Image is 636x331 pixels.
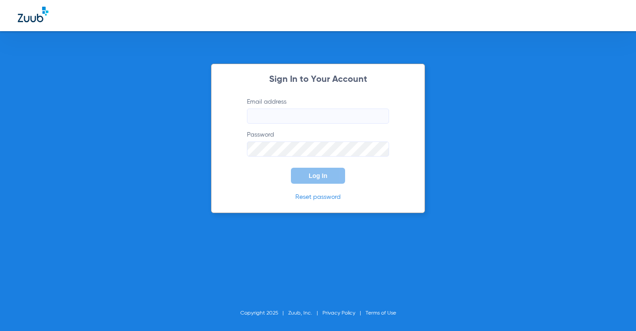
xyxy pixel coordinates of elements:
[309,172,327,179] span: Log In
[247,109,389,124] input: Email address
[247,97,389,124] label: Email address
[288,309,322,318] li: Zuub, Inc.
[247,130,389,157] label: Password
[18,7,48,22] img: Zuub Logo
[322,311,355,316] a: Privacy Policy
[295,194,341,200] a: Reset password
[366,311,396,316] a: Terms of Use
[240,309,288,318] li: Copyright 2025
[234,75,402,84] h2: Sign In to Your Account
[291,168,345,184] button: Log In
[247,141,389,157] input: Password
